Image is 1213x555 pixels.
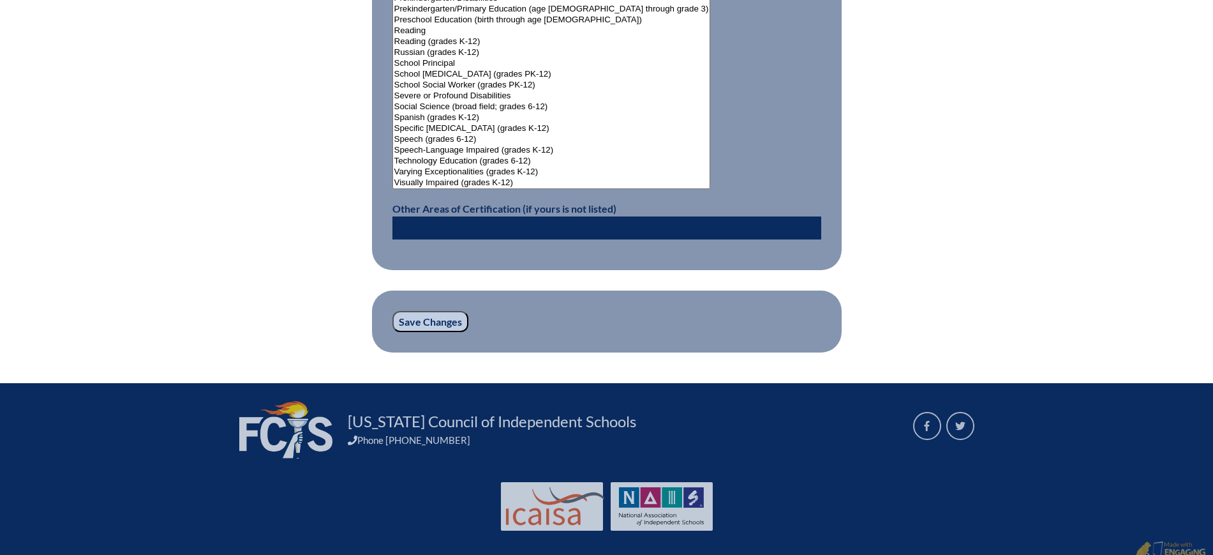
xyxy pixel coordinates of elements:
[619,487,704,526] img: NAIS Logo
[393,102,710,112] option: Social Science (broad field; grades 6-12)
[392,311,468,333] input: Save Changes
[393,156,710,167] option: Technology Education (grades 6-12)
[393,36,710,47] option: Reading (grades K-12)
[239,401,332,459] img: FCIS_logo_white
[393,123,710,134] option: Specific [MEDICAL_DATA] (grades K-12)
[393,69,710,80] option: School [MEDICAL_DATA] (grades PK-12)
[393,167,710,178] option: Varying Exceptionalities (grades K-12)
[343,411,641,432] a: [US_STATE] Council of Independent Schools
[393,145,710,156] option: Speech-Language Impaired (grades K-12)
[393,112,710,123] option: Spanish (grades K-12)
[506,487,604,526] img: Int'l Council Advancing Independent School Accreditation logo
[393,26,710,36] option: Reading
[393,134,710,145] option: Speech (grades 6-12)
[393,15,710,26] option: Preschool Education (birth through age [DEMOGRAPHIC_DATA])
[393,80,710,91] option: School Social Worker (grades PK-12)
[348,434,898,446] div: Phone [PHONE_NUMBER]
[393,4,710,15] option: Prekindergarten/Primary Education (age [DEMOGRAPHIC_DATA] through grade 3)
[393,91,710,102] option: Severe or Profound Disabilities
[393,178,710,188] option: Visually Impaired (grades K-12)
[392,202,616,215] label: Other Areas of Certification (if yours is not listed)
[393,47,710,58] option: Russian (grades K-12)
[393,58,710,69] option: School Principal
